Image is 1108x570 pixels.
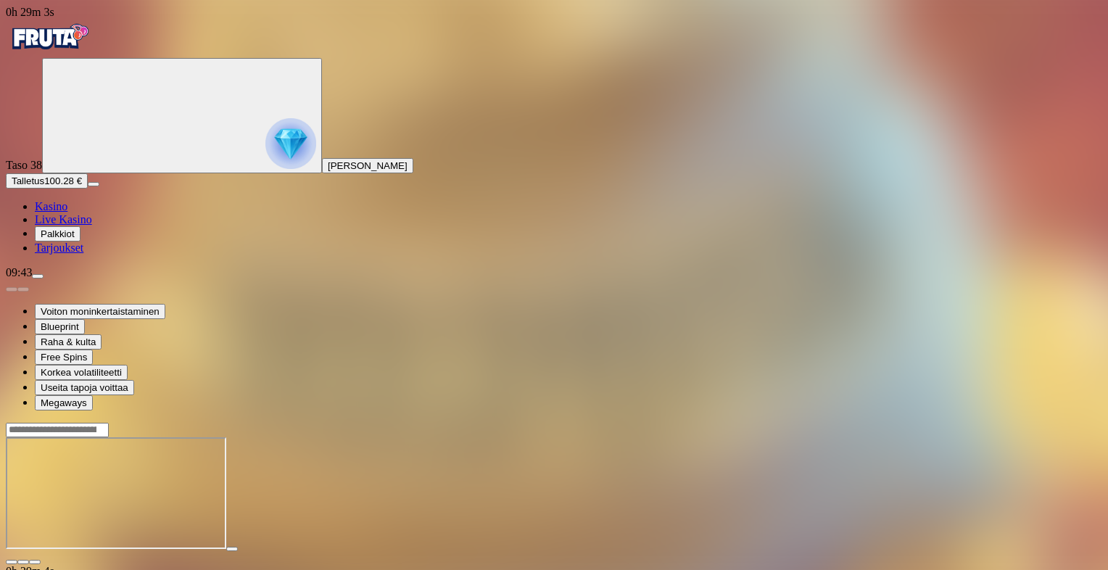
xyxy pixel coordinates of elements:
button: next slide [17,287,29,292]
span: Palkkiot [41,228,75,239]
button: reward progress [42,58,322,173]
a: diamond iconKasino [35,200,67,212]
span: Useita tapoja voittaa [41,382,128,393]
button: Talletusplus icon100.28 € [6,173,88,189]
button: Raha & kulta [35,334,102,350]
button: prev slide [6,287,17,292]
button: reward iconPalkkiot [35,226,80,241]
nav: Primary [6,19,1102,255]
button: play icon [226,547,238,551]
span: user session time [6,6,54,18]
button: Useita tapoja voittaa [35,380,134,395]
span: Voiton moninkertaistaminen [41,306,160,317]
button: fullscreen icon [29,560,41,564]
span: Tarjoukset [35,241,83,254]
button: menu [88,182,99,186]
span: 100.28 € [44,175,82,186]
button: Voiton moninkertaistaminen [35,304,165,319]
span: Free Spins [41,352,87,363]
button: Blueprint [35,319,85,334]
span: Korkea volatiliteetti [41,367,122,378]
button: Korkea volatiliteetti [35,365,128,380]
button: menu [32,274,44,278]
span: [PERSON_NAME] [328,160,408,171]
button: [PERSON_NAME] [322,158,413,173]
span: Taso 38 [6,159,42,171]
a: gift-inverted iconTarjoukset [35,241,83,254]
span: Megaways [41,397,87,408]
span: Talletus [12,175,44,186]
span: Kasino [35,200,67,212]
span: 09:43 [6,266,32,278]
a: Fruta [6,45,93,57]
span: Live Kasino [35,213,92,226]
a: poker-chip iconLive Kasino [35,213,92,226]
button: chevron-down icon [17,560,29,564]
span: Blueprint [41,321,79,332]
button: Free Spins [35,350,93,365]
span: Raha & kulta [41,336,96,347]
iframe: Diamond Mine Extra Gold [6,437,226,549]
button: Megaways [35,395,93,410]
img: Fruta [6,19,93,55]
input: Search [6,423,109,437]
img: reward progress [265,118,316,169]
button: close icon [6,560,17,564]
